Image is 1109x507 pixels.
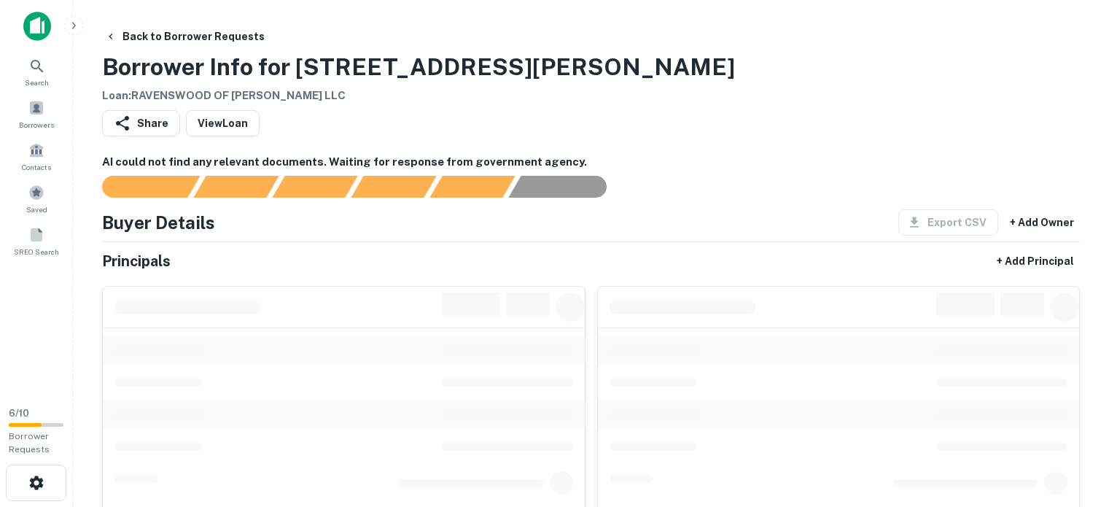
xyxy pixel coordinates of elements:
[4,136,69,176] a: Contacts
[23,12,51,41] img: capitalize-icon.png
[272,176,357,198] div: Documents found, AI parsing details...
[4,221,69,260] a: SREO Search
[1036,390,1109,460] iframe: Chat Widget
[25,77,49,88] span: Search
[4,52,69,91] a: Search
[19,119,54,131] span: Borrowers
[26,204,47,215] span: Saved
[22,161,51,173] span: Contacts
[429,176,515,198] div: Principals found, still searching for contact information. This may take time...
[186,110,260,136] a: ViewLoan
[14,246,59,258] span: SREO Search
[9,431,50,454] span: Borrower Requests
[102,250,171,272] h5: Principals
[4,179,69,218] a: Saved
[991,248,1080,274] button: + Add Principal
[102,88,735,104] h6: Loan : RAVENSWOOD OF [PERSON_NAME] LLC
[85,176,194,198] div: Sending borrower request to AI...
[509,176,624,198] div: AI fulfillment process complete.
[99,23,271,50] button: Back to Borrower Requests
[9,408,29,419] span: 6 / 10
[102,209,215,236] h4: Buyer Details
[102,50,735,85] h3: Borrower Info for [STREET_ADDRESS][PERSON_NAME]
[193,176,279,198] div: Your request is received and processing...
[351,176,436,198] div: Principals found, AI now looking for contact information...
[102,154,1080,171] h6: AI could not find any relevant documents. Waiting for response from government agency.
[102,110,180,136] button: Share
[4,94,69,133] a: Borrowers
[1004,209,1080,236] button: + Add Owner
